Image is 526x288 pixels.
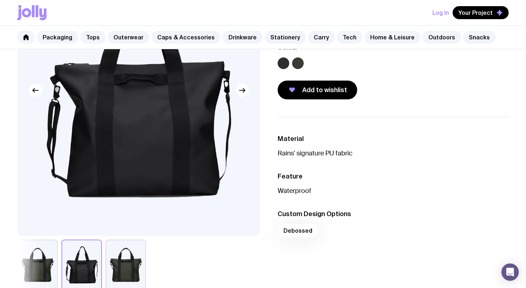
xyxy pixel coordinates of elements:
div: Open Intercom Messenger [501,263,519,281]
a: Tech [337,31,362,44]
a: Home & Leisure [364,31,420,44]
a: Tops [80,31,106,44]
a: Outerwear [108,31,149,44]
span: Your Project [458,9,493,16]
button: Add to wishlist [278,81,357,99]
a: Packaging [37,31,78,44]
p: Waterproof [278,186,509,195]
a: Drinkware [223,31,262,44]
a: Snacks [463,31,496,44]
a: Stationery [265,31,306,44]
h3: Material [278,134,509,143]
a: Caps & Accessories [151,31,221,44]
span: Add to wishlist [302,86,347,94]
a: Carry [308,31,335,44]
button: Your Project [453,6,509,19]
h3: Feature [278,172,509,181]
a: Outdoors [423,31,461,44]
p: Rains' signature PU fabric [278,149,509,158]
h3: Custom Design Options [278,210,509,218]
button: Log In [432,6,449,19]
